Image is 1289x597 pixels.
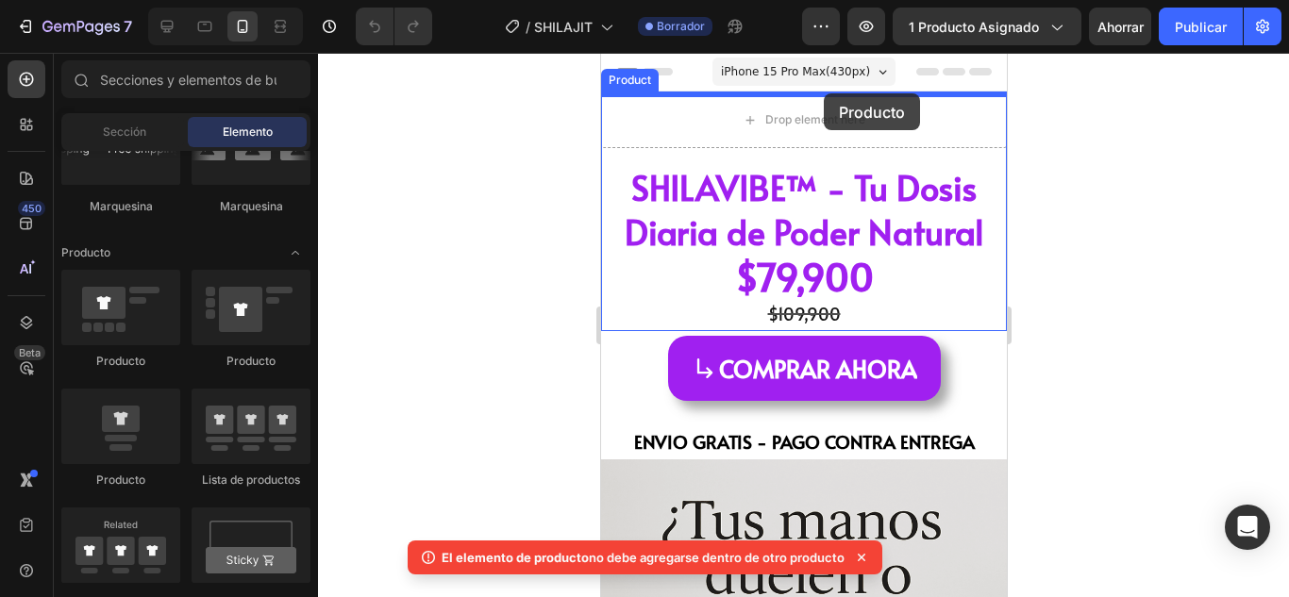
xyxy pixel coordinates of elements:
[19,346,41,359] font: Beta
[61,245,110,259] font: Producto
[1089,8,1151,45] button: Ahorrar
[96,473,145,487] font: Producto
[96,354,145,368] font: Producto
[356,8,432,45] div: Deshacer/Rehacer
[202,473,300,487] font: Lista de productos
[8,8,141,45] button: 7
[90,199,153,213] font: Marquesina
[526,19,530,35] font: /
[442,550,589,565] font: El elemento de producto
[223,124,273,139] font: Elemento
[589,550,845,565] font: no debe agregarse dentro de otro producto
[893,8,1081,45] button: 1 producto asignado
[1175,19,1227,35] font: Publicar
[124,17,132,36] font: 7
[226,354,276,368] font: Producto
[909,19,1039,35] font: 1 producto asignado
[1225,505,1270,550] div: Abrir Intercom Messenger
[534,19,593,35] font: SHILAJIT
[280,238,310,268] span: Abrir palanca
[103,124,146,139] font: Sección
[657,19,705,33] font: Borrador
[61,60,310,98] input: Secciones y elementos de búsqueda
[1097,19,1144,35] font: Ahorrar
[220,199,283,213] font: Marquesina
[1159,8,1243,45] button: Publicar
[601,53,1007,597] iframe: Área de diseño
[22,202,42,215] font: 450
